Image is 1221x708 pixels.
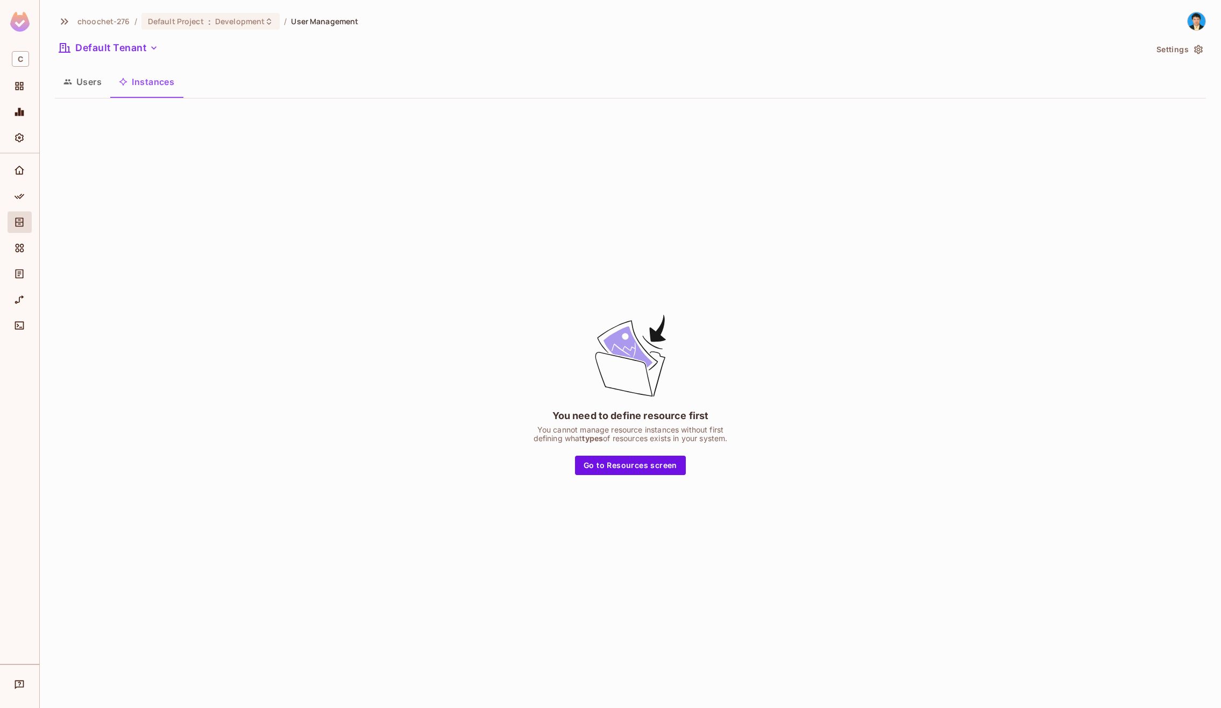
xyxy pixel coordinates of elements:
[8,237,32,259] div: Elements
[77,16,130,26] span: the active workspace
[55,39,162,56] button: Default Tenant
[284,16,287,26] li: /
[8,263,32,285] div: Audit Log
[134,16,137,26] li: /
[8,211,32,233] div: Directory
[534,426,728,443] div: You cannot manage resource instances without first defining what of resources exists in your system.
[110,68,183,95] button: Instances
[1188,12,1205,30] img: choochet yanasoy
[208,17,211,26] span: :
[8,160,32,181] div: Home
[8,127,32,148] div: Settings
[1152,41,1206,58] button: Settings
[10,12,30,32] img: SReyMgAAAABJRU5ErkJggg==
[8,315,32,336] div: Connect
[148,16,204,26] span: Default Project
[55,68,110,95] button: Users
[215,16,265,26] span: Development
[291,16,358,26] span: User Management
[575,456,686,475] button: Go to Resources screen
[8,75,32,97] div: Projects
[552,409,709,422] div: You need to define resource first
[8,101,32,123] div: Monitoring
[8,289,32,310] div: URL Mapping
[8,674,32,695] div: Help & Updates
[8,186,32,207] div: Policy
[12,51,29,67] span: C
[8,47,32,71] div: Workspace: choochet-276
[582,434,603,443] span: types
